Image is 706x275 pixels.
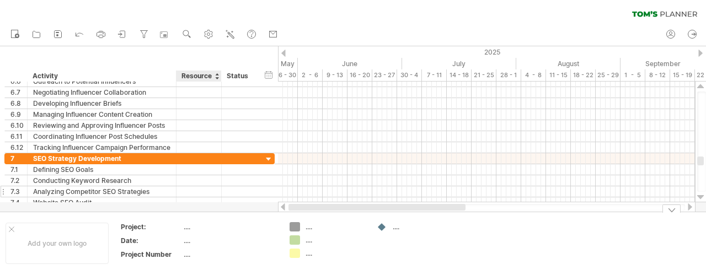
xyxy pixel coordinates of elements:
div: 28 - 1 [496,69,521,81]
div: 14 - 18 [447,69,472,81]
div: 6.9 [10,109,27,120]
div: Defining SEO Goals [33,164,170,175]
div: Add your own logo [6,223,109,264]
div: Analyzing Competitor SEO Strategies [33,186,170,197]
div: 21 - 25 [472,69,496,81]
div: Conducting Keyword Research [33,175,170,186]
div: Negotiating Influencer Collaboration [33,87,170,98]
div: 6.7 [10,87,27,98]
div: .... [306,249,366,258]
div: Resource [181,71,215,82]
div: 7.2 [10,175,27,186]
div: 2 - 6 [298,69,323,81]
div: Coordinating Influencer Post Schedules [33,131,170,142]
div: 16 - 20 [347,69,372,81]
div: 9 - 13 [323,69,347,81]
div: 6.12 [10,142,27,153]
div: 6.11 [10,131,27,142]
div: 6.8 [10,98,27,109]
div: 6.10 [10,120,27,131]
div: 4 - 8 [521,69,546,81]
div: 7.3 [10,186,27,197]
div: 7 - 11 [422,69,447,81]
div: 11 - 15 [546,69,571,81]
div: 25 - 29 [596,69,621,81]
div: 7.1 [10,164,27,175]
div: Activity [33,71,170,82]
div: .... [306,235,366,245]
div: .... [184,250,276,259]
div: Website SEO Audit [33,197,170,208]
div: .... [306,222,366,231]
div: Tracking Influencer Campaign Performance [33,142,170,153]
div: 23 - 27 [372,69,397,81]
div: hide legend [662,204,681,213]
div: Project: [121,222,181,231]
div: .... [393,222,453,231]
div: 26 - 30 [273,69,298,81]
div: July 2025 [402,58,516,69]
div: August 2025 [516,58,621,69]
div: 15 - 19 [670,69,695,81]
div: Project Number [121,250,181,259]
div: SEO Strategy Development [33,153,170,164]
div: 1 - 5 [621,69,645,81]
div: Managing Influencer Content Creation [33,109,170,120]
div: 8 - 12 [645,69,670,81]
div: .... [184,222,276,231]
div: 18 - 22 [571,69,596,81]
div: June 2025 [298,58,402,69]
div: Reviewing and Approving Influencer Posts [33,120,170,131]
div: 7 [10,153,27,164]
div: Status [227,71,251,82]
div: 7.4 [10,197,27,208]
div: .... [184,236,276,245]
div: Date: [121,236,181,245]
div: Developing Influencer Briefs [33,98,170,109]
div: 30 - 4 [397,69,422,81]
